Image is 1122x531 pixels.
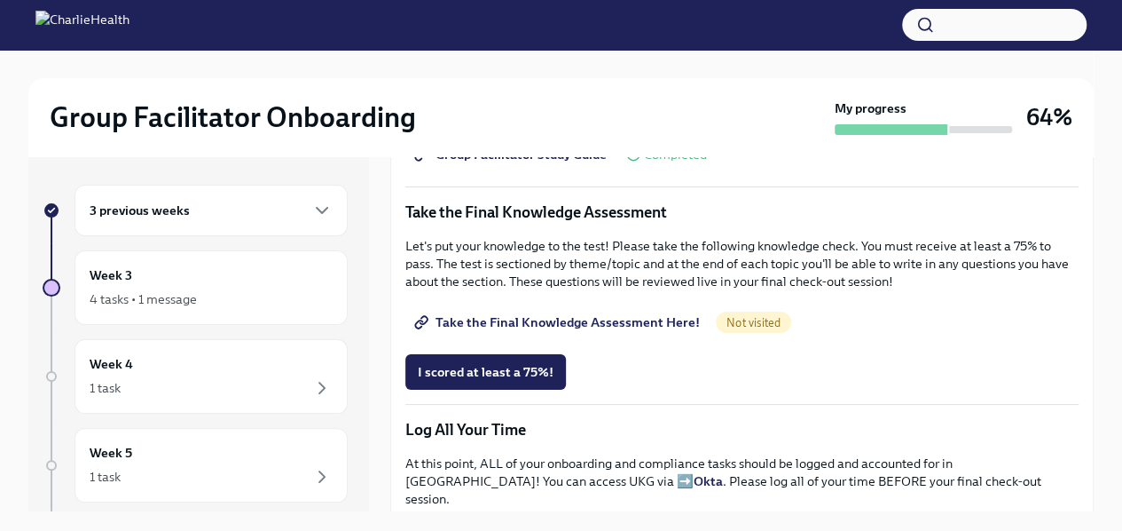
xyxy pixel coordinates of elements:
[90,265,132,285] h6: Week 3
[43,428,348,503] a: Week 51 task
[405,305,712,340] a: Take the Final Knowledge Assessment Here!
[35,11,129,39] img: CharlieHealth
[90,379,121,397] div: 1 task
[694,473,723,489] a: Okta
[405,237,1079,290] p: Let's put your knowledge to the test! Please take the following knowledge check. You must receive...
[405,455,1079,508] p: At this point, ALL of your onboarding and compliance tasks should be logged and accounted for in ...
[90,468,121,486] div: 1 task
[418,313,700,331] span: Take the Final Knowledge Assessment Here!
[90,354,133,374] h6: Week 4
[644,148,707,162] span: Completed
[405,202,1079,223] p: Take the Final Knowledge Assessment
[43,250,348,325] a: Week 34 tasks • 1 message
[1026,101,1072,133] h3: 64%
[716,316,791,329] span: Not visited
[50,99,416,135] h2: Group Facilitator Onboarding
[90,290,197,308] div: 4 tasks • 1 message
[835,99,906,117] strong: My progress
[405,419,1079,440] p: Log All Your Time
[75,185,348,236] div: 3 previous weeks
[43,339,348,414] a: Week 41 task
[418,363,553,381] span: I scored at least a 75%!
[90,443,132,463] h6: Week 5
[405,354,566,390] button: I scored at least a 75%!
[90,201,190,220] h6: 3 previous weeks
